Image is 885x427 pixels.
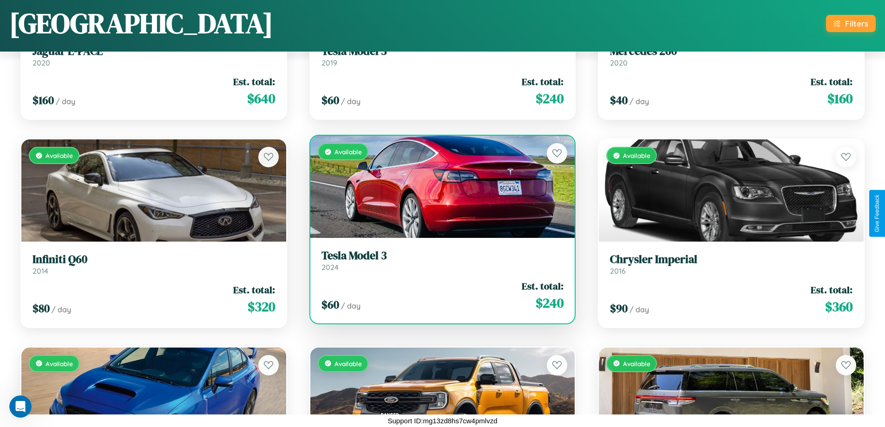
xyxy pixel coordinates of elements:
[321,263,339,272] span: 2024
[623,151,650,159] span: Available
[321,45,564,58] h3: Tesla Model 3
[522,279,564,293] span: Est. total:
[247,89,275,108] span: $ 640
[52,305,71,314] span: / day
[629,97,649,106] span: / day
[321,249,564,263] h3: Tesla Model 3
[46,360,73,368] span: Available
[610,45,852,58] h3: Mercedes 260
[33,266,48,276] span: 2014
[811,283,852,296] span: Est. total:
[334,360,362,368] span: Available
[623,360,650,368] span: Available
[321,297,339,312] span: $ 60
[610,301,628,316] span: $ 90
[46,151,73,159] span: Available
[33,45,275,58] h3: Jaguar E-PACE
[9,4,273,42] h1: [GEOGRAPHIC_DATA]
[388,414,498,427] p: Support ID: mg13zd8hs7cw4pmlvzd
[845,19,868,28] div: Filters
[33,45,275,67] a: Jaguar E-PACE2020
[233,283,275,296] span: Est. total:
[341,301,361,310] span: / day
[33,58,50,67] span: 2020
[233,75,275,88] span: Est. total:
[610,253,852,266] h3: Chrysler Imperial
[827,89,852,108] span: $ 160
[826,15,876,32] button: Filters
[825,297,852,316] span: $ 360
[33,253,275,276] a: Infiniti Q602014
[341,97,361,106] span: / day
[321,58,337,67] span: 2019
[874,195,880,232] div: Give Feedback
[536,294,564,312] span: $ 240
[321,92,339,108] span: $ 60
[629,305,649,314] span: / day
[9,395,32,418] iframe: Intercom live chat
[321,45,564,67] a: Tesla Model 32019
[56,97,75,106] span: / day
[33,92,54,108] span: $ 160
[522,75,564,88] span: Est. total:
[610,45,852,67] a: Mercedes 2602020
[536,89,564,108] span: $ 240
[321,249,564,272] a: Tesla Model 32024
[33,301,50,316] span: $ 80
[248,297,275,316] span: $ 320
[33,253,275,266] h3: Infiniti Q60
[610,92,628,108] span: $ 40
[811,75,852,88] span: Est. total:
[610,253,852,276] a: Chrysler Imperial2016
[610,266,626,276] span: 2016
[334,148,362,156] span: Available
[610,58,628,67] span: 2020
